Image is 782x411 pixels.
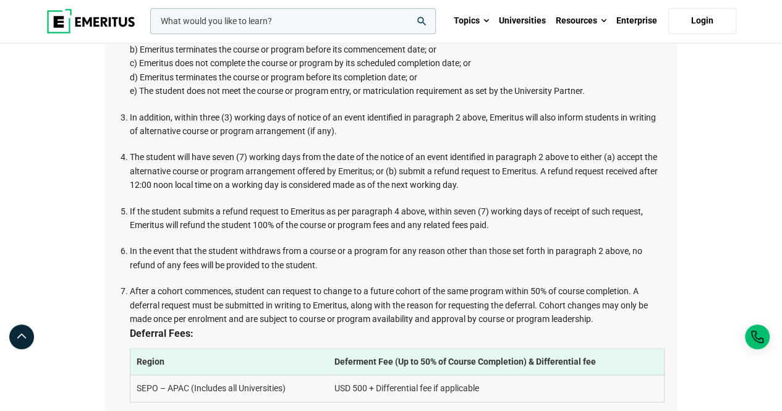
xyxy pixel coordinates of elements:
[130,44,436,54] span: b) Emeritus terminates the course or program before its commencement date; or
[130,150,665,192] li: The student will have seven (7) working days from the date of the notice of an event identified i...
[130,205,665,232] li: If the student submits a refund request to Emeritus as per paragraph 4 above, within seven (7) wo...
[130,1,665,98] li: If any of the following events occur, Emeritus will notify students in a timely fashion to enable...
[130,58,471,68] span: c) Emeritus does not complete the course or program by its scheduled completion date; or
[668,8,736,34] a: Login
[130,284,665,402] li: After a cohort commences, student can request to change to a future cohort of the same program wi...
[150,8,436,34] input: woocommerce-product-search-field-0
[130,244,665,272] li: In the event that the student withdraws from a course or a program for any reason other than thos...
[130,348,328,375] th: Region
[130,72,417,82] span: d) Emeritus terminates the course or program before its completion date; or
[130,111,665,138] li: In addition, within three (3) working days of notice of an event identified in paragraph 2 above,...
[130,86,585,96] span: e) The student does not meet the course or program entry, or matriculation requirement as set by ...
[130,328,193,339] b: Deferral Fees:
[328,375,664,402] td: USD 500 + Differential fee if applicable
[130,375,328,402] td: SEPO – APAC (Includes all Universities)
[328,348,664,375] th: Deferment Fee (Up to 50% of Course Completion) & Differential fee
